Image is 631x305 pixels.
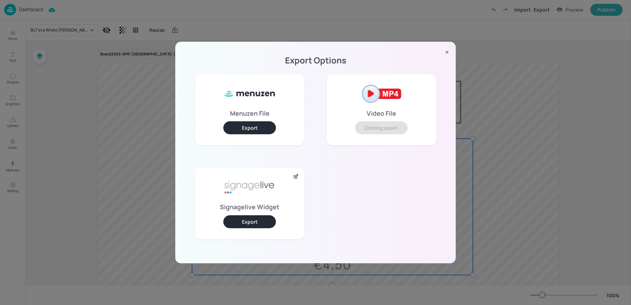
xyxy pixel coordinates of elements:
p: Menuzen File [230,111,270,116]
p: Signagelive Widget [220,204,279,209]
p: Video File [367,111,396,116]
button: Export [223,121,276,134]
img: signage-live-aafa7296.png [223,174,276,202]
p: Export Options [184,58,447,63]
img: mp4-2af2121e.png [355,80,408,108]
button: Export [223,215,276,228]
img: ml8WC8f0XxQ8HKVnnVUe7f5Gv1vbApsJzyFa2MjOoB8SUy3kBkfteYo5TIAmtfcjWXsj8oHYkuYqrJRUn+qckOrNdzmSzIzkA... [223,80,276,108]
